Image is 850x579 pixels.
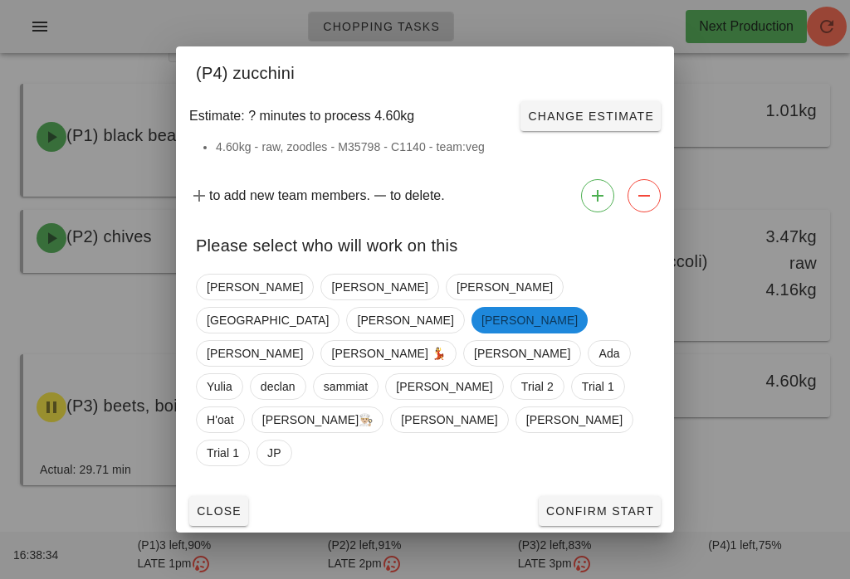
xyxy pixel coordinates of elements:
[189,496,248,526] button: Close
[262,407,374,432] span: [PERSON_NAME]👨🏼‍🍳
[520,101,661,131] button: Change Estimate
[331,275,427,299] span: [PERSON_NAME]
[207,374,232,399] span: Yulia
[267,440,281,465] span: JP
[189,106,414,126] span: Estimate: ? minutes to process 4.60kg
[539,496,661,526] button: Confirm Start
[196,504,242,518] span: Close
[457,275,553,299] span: [PERSON_NAME]
[207,308,329,333] span: [GEOGRAPHIC_DATA]
[396,374,492,399] span: [PERSON_NAME]
[526,407,623,432] span: [PERSON_NAME]
[207,440,239,465] span: Trial 1
[331,341,446,366] span: [PERSON_NAME] 💃
[216,138,654,156] li: 4.60kg - raw, zoodles - M35798 - C1140 - team:veg
[207,275,303,299] span: [PERSON_NAME]
[176,46,674,95] div: (P4) zucchini
[545,504,654,518] span: Confirm Start
[598,341,619,366] span: Ada
[481,307,578,333] span: [PERSON_NAME]
[521,374,554,399] span: Trial 2
[474,341,570,366] span: [PERSON_NAME]
[357,308,453,333] span: [PERSON_NAME]
[324,374,369,399] span: sammiat
[401,407,497,432] span: [PERSON_NAME]
[207,341,303,366] span: [PERSON_NAME]
[582,374,614,399] span: Trial 1
[261,374,296,399] span: declan
[527,109,654,123] span: Change Estimate
[176,219,674,267] div: Please select who will work on this
[207,407,234,432] span: H'oat
[176,173,674,219] div: to add new team members. to delete.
